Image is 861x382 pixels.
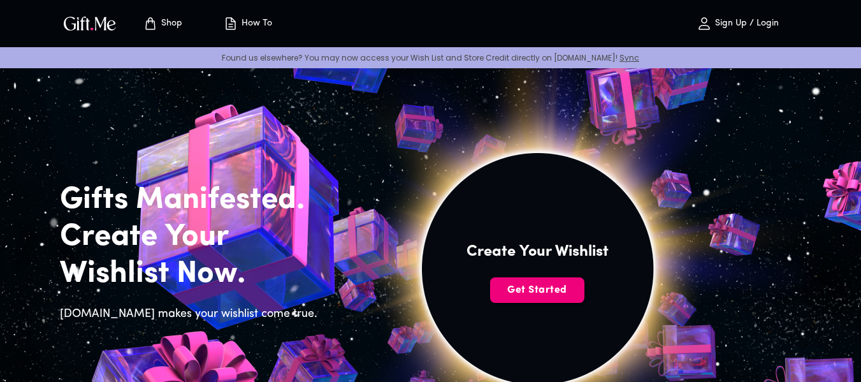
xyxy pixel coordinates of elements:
[490,277,584,303] button: Get Started
[60,256,325,293] h2: Wishlist Now.
[213,3,283,44] button: How To
[674,3,802,44] button: Sign Up / Login
[223,16,238,31] img: how-to.svg
[61,14,119,33] img: GiftMe Logo
[712,18,779,29] p: Sign Up / Login
[467,242,609,262] h4: Create Your Wishlist
[127,3,198,44] button: Store page
[60,305,325,323] h6: [DOMAIN_NAME] makes your wishlist come true.
[490,283,584,297] span: Get Started
[238,18,272,29] p: How To
[60,182,325,219] h2: Gifts Manifested.
[158,18,182,29] p: Shop
[60,219,325,256] h2: Create Your
[619,52,639,63] a: Sync
[10,52,851,63] p: Found us elsewhere? You may now access your Wish List and Store Credit directly on [DOMAIN_NAME]!
[60,16,120,31] button: GiftMe Logo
